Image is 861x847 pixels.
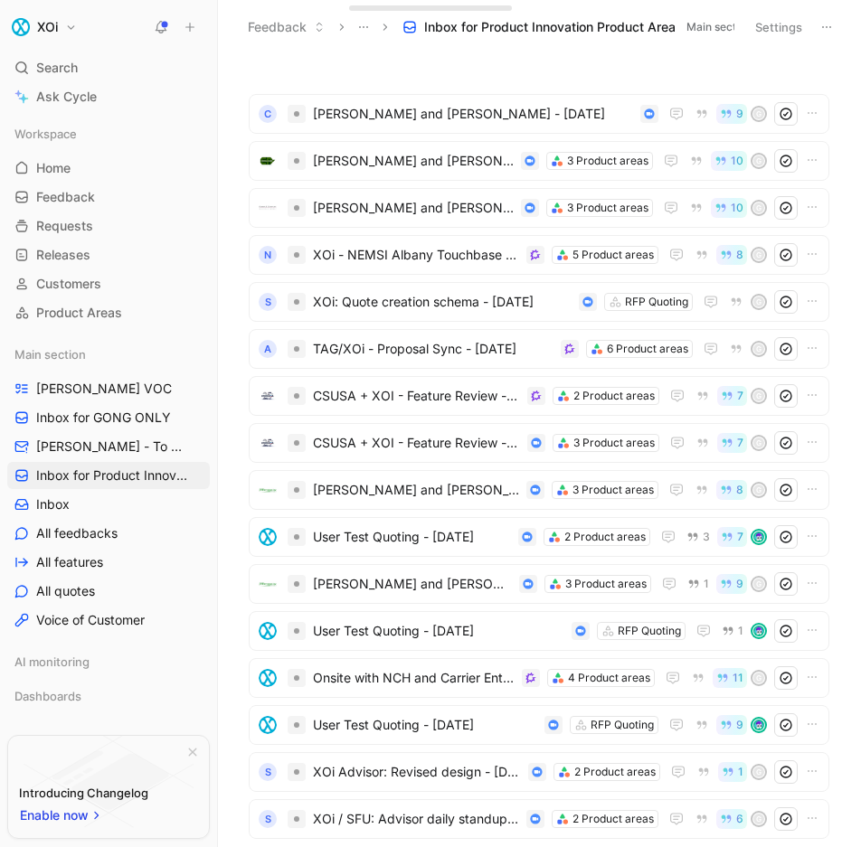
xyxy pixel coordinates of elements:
button: XOiXOi [7,14,81,40]
div: S [259,763,277,781]
a: Releases [7,241,210,268]
img: logo [259,528,277,546]
a: All feedbacks [7,520,210,547]
span: Main section [686,18,752,36]
div: 2 Product areas [572,810,654,828]
span: 7 [737,391,743,401]
img: bg-BLZuj68n.svg [24,736,194,828]
span: [PERSON_NAME] and [PERSON_NAME] - [DATE] [313,573,512,595]
div: Main section[PERSON_NAME] VOCInbox for GONG ONLY[PERSON_NAME] - To ProcessInbox for Product Innov... [7,341,210,634]
span: 9 [736,579,743,589]
span: [PERSON_NAME] and [PERSON_NAME] - [DATE] [313,197,514,219]
div: S [259,810,277,828]
a: logoCSUSA + XOI - Feature Review - [DATE]3 Product areas7G [249,423,829,463]
div: Dashboards [7,682,210,710]
button: 8 [716,480,747,500]
div: AI monitoring [7,648,210,681]
img: logo [259,622,277,640]
a: Voice of Customer [7,607,210,634]
a: All quotes [7,578,210,605]
span: Main section [14,345,86,363]
span: Workspace [14,125,77,143]
span: Releases [36,246,90,264]
span: Ask Cycle [36,86,97,108]
div: 3 Product areas [565,575,647,593]
h1: XOi [37,19,58,35]
span: [PERSON_NAME] VOC [36,380,172,398]
span: 1 [704,579,709,589]
span: XOi / SFU: Advisor daily standup - [DATE] [313,808,519,830]
img: avatar [752,625,765,637]
span: User Test Quoting - [DATE] [313,526,511,548]
a: Ask Cycle [7,83,210,110]
a: logoUser Test Quoting - [DATE]2 Product areas37avatar [249,517,829,557]
span: 9 [736,108,743,119]
button: 9 [716,574,747,594]
span: Voice of Customer [36,611,145,629]
div: Dashboards [7,682,210,715]
img: logo [259,387,277,405]
div: G [752,766,765,778]
button: 7 [717,527,747,547]
div: RFP Quoting [625,293,688,311]
a: SXOi / SFU: Advisor daily standup - [DATE]2 Product areas6G [249,799,829,839]
div: G [752,390,765,402]
span: Product Areas [36,304,122,322]
div: 5 Product areas [572,246,654,264]
div: C [259,105,277,123]
a: logo[PERSON_NAME] and [PERSON_NAME] - [DATE]3 Product areas19G [249,564,829,604]
a: [PERSON_NAME] VOC [7,375,210,402]
div: Introducing Changelog [19,782,148,804]
div: 6 Product areas [607,340,688,358]
button: 7 [717,433,747,453]
a: All features [7,549,210,576]
button: 1 [684,574,713,594]
div: Search [7,54,210,81]
span: CSUSA + XOI - Feature Review - [DATE] [313,385,520,407]
a: ATAG/XOi - Proposal Sync - [DATE]6 Product areasG [249,329,829,369]
span: Onsite with NCH and Carrier Enterprise ([PERSON_NAME] and [PERSON_NAME]) - [DATE] [313,667,515,689]
div: 3 Product areas [573,434,655,452]
a: Customers [7,270,210,297]
div: G [752,202,765,214]
img: logo [259,575,277,593]
span: Home [36,159,71,177]
span: Requests [36,217,93,235]
span: All feedbacks [36,524,118,542]
img: avatar [752,531,765,543]
span: Customers [36,275,101,293]
a: Inbox for GONG ONLY [7,404,210,431]
div: N [259,246,277,264]
div: 3 Product areas [567,152,648,170]
span: 10 [731,155,743,166]
div: G [752,155,765,167]
span: [PERSON_NAME] and [PERSON_NAME] - [DATE] [313,150,514,172]
img: logo [259,199,277,217]
button: 3 [683,527,714,547]
span: 7 [737,438,743,448]
span: 6 [736,814,743,824]
button: 6 [716,809,747,829]
div: 2 Product areas [573,387,655,405]
div: S [259,293,277,311]
span: Feedback [36,188,95,206]
button: 7 [717,386,747,406]
div: AI monitoring [7,648,210,675]
span: 7 [737,532,743,542]
img: logo [259,434,277,452]
div: G [752,813,765,825]
span: CSUSA + XOI - Feature Review - [DATE] [313,432,520,454]
a: logoOnsite with NCH and Carrier Enterprise ([PERSON_NAME] and [PERSON_NAME]) - [DATE]4 Product ar... [249,658,829,698]
span: 1 [738,626,743,636]
span: XOi: Quote creation schema - [DATE] [313,291,572,313]
span: All features [36,553,103,571]
span: 3 [703,532,710,542]
div: G [752,578,765,590]
a: Product Areas [7,299,210,326]
span: User Test Quoting - [DATE] [313,714,537,736]
span: User Test Quoting - [DATE] [313,620,564,642]
div: Workspace [7,120,210,147]
span: Inbox for Product Innovation Product Area [36,466,192,485]
div: 2 Product areas [574,763,656,781]
img: logo [259,669,277,687]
